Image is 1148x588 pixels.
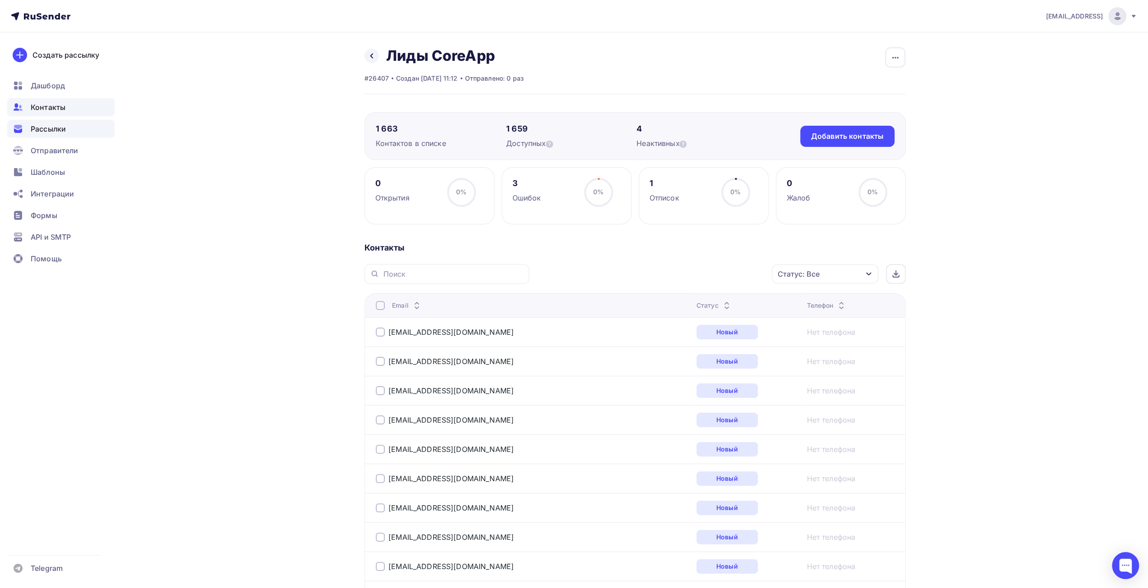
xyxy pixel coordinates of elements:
div: Новый [696,471,758,486]
span: 0% [593,188,604,196]
a: [EMAIL_ADDRESS][DOMAIN_NAME] [388,474,514,483]
div: Телефон [807,301,847,310]
a: [EMAIL_ADDRESS][DOMAIN_NAME] [388,503,514,512]
a: Дашборд [7,77,115,95]
span: API и SMTP [31,232,71,242]
div: Статус [696,301,732,310]
a: [EMAIL_ADDRESS][DOMAIN_NAME] [388,415,514,424]
a: [EMAIL_ADDRESS][DOMAIN_NAME] [388,562,514,571]
div: Контактов в списке [376,138,506,149]
div: Отписок [650,192,679,203]
span: Отправители [31,145,78,156]
div: Новый [696,559,758,574]
div: Новый [696,530,758,544]
a: Нет телефона [807,385,855,396]
a: Отправители [7,141,115,160]
a: [EMAIL_ADDRESS][DOMAIN_NAME] [388,328,514,337]
a: Нет телефона [807,561,855,572]
div: Ошибок [512,192,541,203]
a: [EMAIL_ADDRESS][DOMAIN_NAME] [388,386,514,395]
div: 0 [787,178,811,189]
a: [EMAIL_ADDRESS][DOMAIN_NAME] [388,533,514,542]
div: Неактивных [636,138,767,149]
span: Дашборд [31,80,65,91]
input: Поиск [383,269,524,279]
a: [EMAIL_ADDRESS][DOMAIN_NAME] [388,445,514,454]
div: 4 [636,123,767,134]
a: Нет телефона [807,327,855,337]
div: Добавить контакты [811,131,884,141]
a: Нет телефона [807,356,855,367]
div: 0 [375,178,410,189]
div: 1 663 [376,123,506,134]
div: #26407 [364,74,389,83]
div: Новый [696,501,758,515]
span: Контакты [31,102,65,113]
div: Доступных [506,138,636,149]
div: Создать рассылку [32,50,99,60]
a: [EMAIL_ADDRESS][DOMAIN_NAME] [388,357,514,366]
span: Рассылки [31,123,66,134]
a: Рассылки [7,120,115,138]
a: Нет телефона [807,444,855,455]
span: Помощь [31,253,62,264]
div: Открытия [375,192,410,203]
a: Нет телефона [807,502,855,513]
div: 1 659 [506,123,636,134]
a: Контакты [7,98,115,116]
div: Новый [696,413,758,427]
div: Жалоб [787,192,811,203]
div: Email [392,301,422,310]
div: Новый [696,325,758,339]
div: Новый [696,383,758,398]
span: [EMAIL_ADDRESS] [1046,12,1103,21]
div: Новый [696,442,758,456]
span: Интеграции [31,188,74,199]
span: Формы [31,210,57,221]
div: 1 [650,178,679,189]
span: Telegram [31,563,63,574]
div: Статус: Все [778,269,820,279]
div: Новый [696,354,758,369]
a: Шаблоны [7,163,115,181]
div: Контакты [364,242,906,253]
span: 0% [867,188,878,196]
span: Шаблоны [31,167,65,178]
a: Нет телефона [807,415,855,425]
div: Отправлено: 0 раз [465,74,524,83]
h2: Лиды CoreApp [386,47,495,65]
div: Создан [DATE] 11:12 [396,74,458,83]
button: Статус: Все [771,264,879,284]
a: Формы [7,206,115,224]
span: 0% [730,188,741,196]
a: [EMAIL_ADDRESS] [1046,7,1137,25]
div: 3 [512,178,541,189]
a: Нет телефона [807,473,855,484]
span: 0% [456,188,466,196]
a: Нет телефона [807,532,855,542]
